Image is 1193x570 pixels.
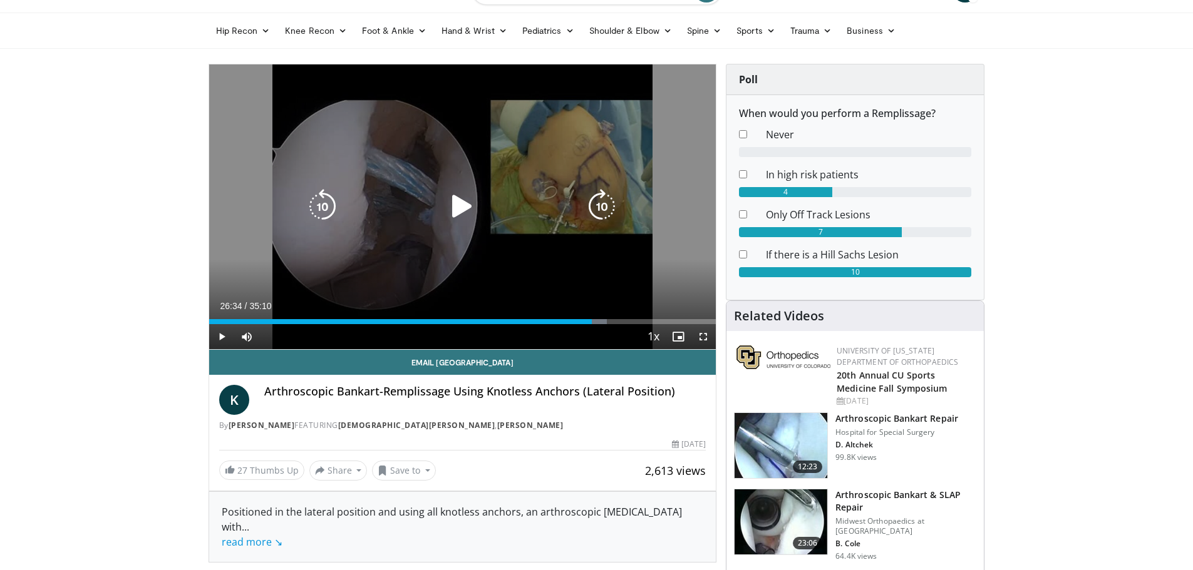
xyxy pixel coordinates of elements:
img: cole_0_3.png.150x105_q85_crop-smart_upscale.jpg [735,489,827,554]
button: Enable picture-in-picture mode [666,324,691,349]
a: Email [GEOGRAPHIC_DATA] [209,350,716,375]
a: Sports [729,18,783,43]
strong: Poll [739,73,758,86]
span: 23:06 [793,537,823,549]
a: K [219,385,249,415]
p: D. Altchek [835,440,958,450]
h3: Arthroscopic Bankart & SLAP Repair [835,489,976,514]
a: 20th Annual CU Sports Medicine Fall Symposium [837,369,947,394]
div: 7 [739,227,902,237]
div: [DATE] [837,395,974,407]
div: [DATE] [672,439,706,450]
h6: When would you perform a Remplissage? [739,108,971,120]
a: Foot & Ankle [354,18,434,43]
a: Trauma [783,18,840,43]
div: By FEATURING , [219,420,706,431]
video-js: Video Player [209,64,716,350]
a: Knee Recon [277,18,354,43]
a: Spine [679,18,729,43]
dd: If there is a Hill Sachs Lesion [757,247,981,262]
button: Mute [234,324,259,349]
div: 10 [739,267,971,277]
p: 64.4K views [835,551,877,561]
a: Shoulder & Elbow [582,18,679,43]
a: 23:06 Arthroscopic Bankart & SLAP Repair Midwest Orthopaedics at [GEOGRAPHIC_DATA] B. Cole 64.4K ... [734,489,976,561]
a: Hip Recon [209,18,278,43]
div: Progress Bar [209,319,716,324]
div: Positioned in the lateral position and using all knotless anchors, an arthroscopic [MEDICAL_DATA]... [222,504,704,549]
dd: Only Off Track Lesions [757,207,981,222]
span: 2,613 views [645,463,706,478]
a: University of [US_STATE] Department of Orthopaedics [837,345,958,367]
span: 35:10 [249,301,271,311]
p: B. Cole [835,539,976,549]
a: read more ↘ [222,535,282,549]
span: 12:23 [793,461,823,473]
a: [PERSON_NAME] [497,420,564,430]
button: Playback Rate [641,324,666,349]
img: 355603a8-37da-49b6-856f-e00d7e9307d3.png.150x105_q85_autocrop_double_scale_upscale_version-0.2.png [736,345,830,369]
p: Hospital for Special Surgery [835,427,958,437]
h4: Arthroscopic Bankart-Remplissage Using Knotless Anchors (Lateral Position) [264,385,706,399]
span: ... [222,520,282,549]
span: / [245,301,247,311]
a: 12:23 Arthroscopic Bankart Repair Hospital for Special Surgery D. Altchek 99.8K views [734,412,976,479]
a: Pediatrics [515,18,582,43]
button: Save to [372,461,436,481]
button: Play [209,324,234,349]
dd: Never [757,127,981,142]
a: [DEMOGRAPHIC_DATA][PERSON_NAME] [338,420,495,430]
button: Share [309,461,368,481]
a: Hand & Wrist [434,18,515,43]
h3: Arthroscopic Bankart Repair [835,412,958,425]
div: 4 [739,187,832,197]
a: Business [839,18,903,43]
p: Midwest Orthopaedics at [GEOGRAPHIC_DATA] [835,516,976,536]
button: Fullscreen [691,324,716,349]
img: 10039_3.png.150x105_q85_crop-smart_upscale.jpg [735,413,827,478]
span: 26:34 [220,301,242,311]
a: 27 Thumbs Up [219,461,304,480]
span: 27 [237,464,247,476]
a: [PERSON_NAME] [229,420,295,430]
p: 99.8K views [835,452,877,462]
h4: Related Videos [734,308,824,323]
dd: In high risk patients [757,167,981,182]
